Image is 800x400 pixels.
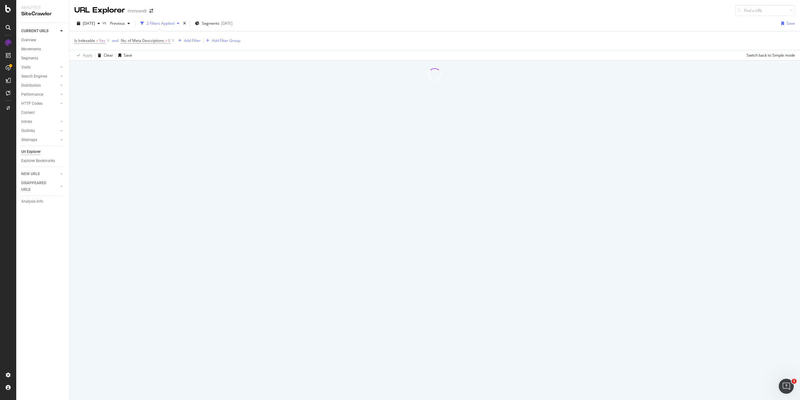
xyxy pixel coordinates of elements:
[21,171,40,177] div: NEW URLS
[21,171,58,177] a: NEW URLS
[21,37,65,43] a: Overview
[21,64,58,71] a: Visits
[184,38,201,43] div: Add Filter
[21,28,48,34] div: CURRENT URLS
[21,180,53,193] div: DISAPPEARED URLS
[21,128,35,134] div: Outlinks
[792,379,797,384] span: 1
[104,53,113,58] div: Clear
[147,21,174,26] div: 2 Filters Applied
[21,55,38,62] div: Segments
[735,5,795,16] input: Find a URL
[74,38,95,43] span: Is Indexable
[121,38,164,43] span: No. of Meta Descriptions
[787,21,795,26] div: Save
[21,158,55,164] div: Explorer Bookmarks
[107,21,125,26] span: Previous
[74,5,125,16] div: URL Explorer
[21,137,37,143] div: Sitemaps
[96,38,98,43] span: =
[99,36,105,45] span: Yes
[127,8,147,14] div: Immowelt
[83,53,92,58] div: Apply
[21,64,31,71] div: Visits
[747,53,795,58] div: Switch back to Simple mode
[74,50,92,60] button: Apply
[112,38,118,43] button: and
[102,20,107,25] span: vs
[168,36,170,45] span: 0
[74,18,102,28] button: [DATE]
[83,21,95,26] span: 2025 Sep. 19th
[21,91,43,98] div: Performance
[21,10,64,18] div: SiteCrawler
[21,137,58,143] a: Sitemaps
[165,38,167,43] span: =
[138,18,182,28] button: 2 Filters Applied
[116,50,132,60] button: Save
[21,149,41,155] div: Url Explorer
[21,82,41,89] div: Distribution
[112,38,118,43] div: and
[21,5,64,10] div: Analytics
[203,37,240,44] button: Add Filter Group
[21,119,32,125] div: Inlinks
[21,180,58,193] a: DISAPPEARED URLS
[21,128,58,134] a: Outlinks
[124,53,132,58] div: Save
[21,158,65,164] a: Explorer Bookmarks
[21,46,41,53] div: Movements
[21,109,35,116] div: Content
[182,20,187,27] div: times
[21,100,58,107] a: HTTP Codes
[21,82,58,89] a: Distribution
[21,149,65,155] a: Url Explorer
[21,198,65,205] a: Analysis Info
[21,91,58,98] a: Performance
[95,50,113,60] button: Clear
[779,379,794,394] iframe: Intercom live chat
[744,50,795,60] button: Switch back to Simple mode
[176,37,201,44] button: Add Filter
[779,18,795,28] button: Save
[21,28,58,34] a: CURRENT URLS
[21,100,42,107] div: HTTP Codes
[21,198,43,205] div: Analysis Info
[202,21,219,26] span: Segments
[107,18,132,28] button: Previous
[21,109,65,116] a: Content
[212,38,240,43] div: Add Filter Group
[21,73,58,80] a: Search Engines
[221,21,232,26] div: [DATE]
[149,9,153,13] div: arrow-right-arrow-left
[21,46,65,53] a: Movements
[192,18,235,28] button: Segments[DATE]
[21,73,47,80] div: Search Engines
[21,37,36,43] div: Overview
[21,55,65,62] a: Segments
[21,119,58,125] a: Inlinks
